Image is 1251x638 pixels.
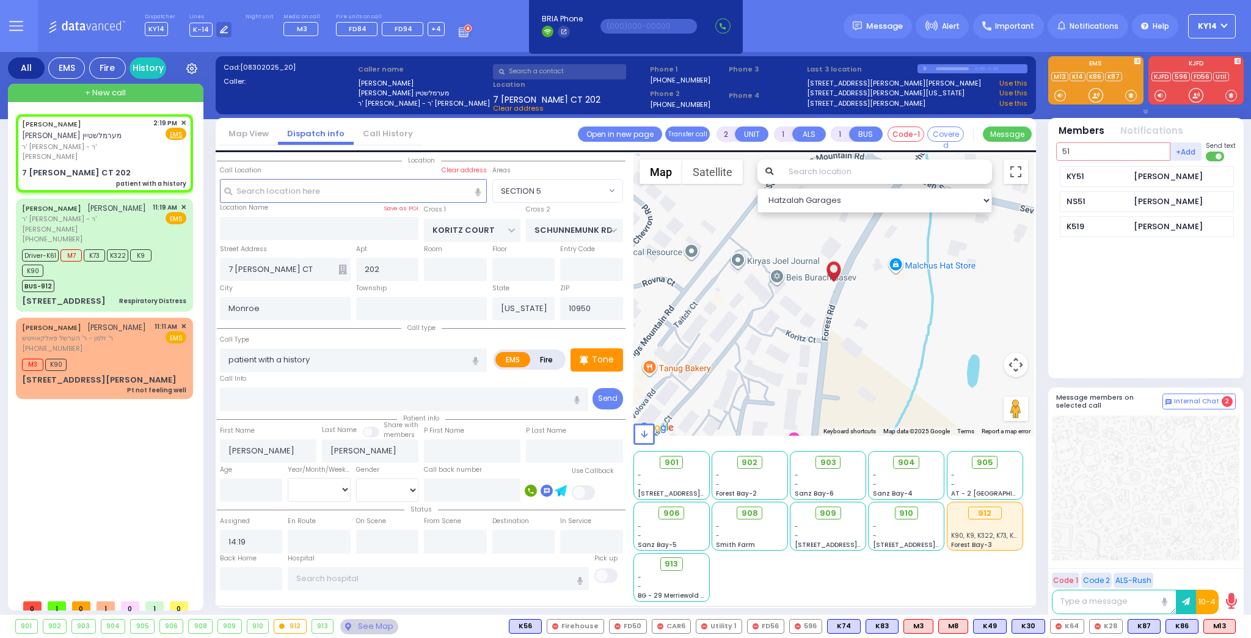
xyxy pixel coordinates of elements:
[1191,72,1212,81] a: FD56
[288,567,589,590] input: Search hospital
[85,87,126,99] span: + New call
[795,471,798,480] span: -
[274,620,306,633] div: 912
[638,522,641,531] span: -
[22,249,59,262] span: Driver-K61
[820,457,836,469] span: 903
[973,619,1007,634] div: BLS
[781,159,992,184] input: Search location
[424,465,482,475] label: Call back number
[1128,619,1161,634] div: K87
[1056,142,1170,161] input: Search member
[166,331,186,343] span: EMS
[999,88,1027,98] a: Use this
[1059,124,1104,138] button: Members
[240,62,296,72] span: [08302025_20]
[338,265,347,274] span: Other building occupants
[560,244,595,254] label: Entry Code
[903,619,933,634] div: M3
[807,64,917,75] label: Last 3 location
[354,128,422,139] a: Call History
[356,516,386,526] label: On Scene
[121,601,139,610] span: 0
[530,352,564,367] label: Fire
[395,24,412,34] span: FD94
[220,516,250,526] label: Assigned
[1012,619,1045,634] div: K30
[431,24,441,34] span: +4
[1165,619,1198,634] div: BLS
[1056,394,1162,409] h5: Message members on selected call
[657,623,663,629] img: red-radio-icon.svg
[716,471,720,480] span: -
[424,244,442,254] label: Room
[22,130,122,141] span: [PERSON_NAME] מערמלשטיין
[866,20,903,32] span: Message
[1134,196,1203,208] div: [PERSON_NAME]
[1095,623,1101,629] img: red-radio-icon.svg
[951,471,955,480] span: -
[130,249,151,262] span: K9
[22,295,106,307] div: [STREET_ADDRESS]
[665,558,678,570] span: 913
[636,420,677,436] img: Google
[1196,590,1219,614] button: 10-4
[153,119,177,128] span: 2:19 PM
[107,249,128,262] span: K322
[820,507,836,519] span: 909
[189,620,212,633] div: 908
[873,522,877,531] span: -
[220,244,267,254] label: Street Address
[938,619,968,634] div: M8
[501,185,541,197] span: SECTION 5
[1165,619,1198,634] div: K86
[60,249,82,262] span: M7
[716,540,755,549] span: Smith Farm
[119,296,186,306] div: Respiratory Distress
[189,13,232,21] label: Lines
[866,619,899,634] div: BLS
[356,284,387,293] label: Township
[1165,399,1172,405] img: comment-alt.png
[899,507,913,519] span: 910
[526,426,566,436] label: P Last Name
[600,19,697,34] input: (000)000-00000
[22,359,43,371] span: M3
[807,88,965,98] a: [STREET_ADDRESS][PERSON_NAME][US_STATE]
[951,540,992,549] span: Forest Bay-3
[742,507,758,519] span: 908
[795,489,834,498] span: Sanz Bay-6
[927,127,964,142] button: Covered
[404,505,438,514] span: Status
[224,62,354,73] label: Cad:
[547,619,604,634] div: Firehouse
[288,516,316,526] label: En Route
[84,249,105,262] span: K73
[220,179,487,202] input: Search location here
[1004,353,1028,377] button: Map camera controls
[45,359,67,371] span: K90
[968,507,1002,520] div: 912
[729,90,803,101] span: Phone 4
[493,180,606,202] span: SECTION 5
[22,343,82,353] span: [PHONE_NUMBER]
[1148,61,1244,69] label: KJFD
[356,244,367,254] label: Apt
[509,619,542,634] div: K56
[795,623,801,629] img: red-radio-icon.svg
[682,159,743,184] button: Show satellite imagery
[23,601,42,610] span: 0
[127,386,186,395] div: Pt not feeling well
[542,13,583,24] span: BRIA Phone
[220,554,257,563] label: Back Home
[22,214,148,234] span: ר' [PERSON_NAME] - ר' [PERSON_NAME]
[849,127,883,142] button: BUS
[716,531,720,540] span: -
[903,619,933,634] div: ALS
[22,142,149,162] span: ר' [PERSON_NAME] - ר' [PERSON_NAME]
[492,244,507,254] label: Floor
[493,64,626,79] input: Search a contact
[402,156,441,165] span: Location
[593,388,623,409] button: Send
[1004,159,1028,184] button: Toggle fullscreen view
